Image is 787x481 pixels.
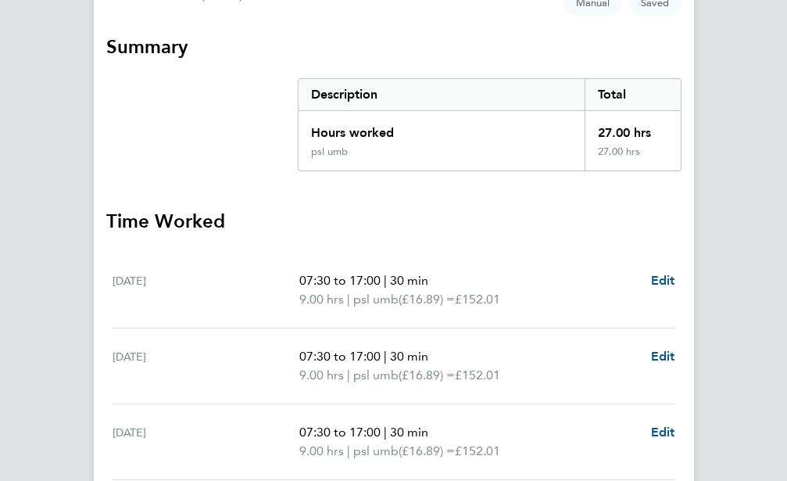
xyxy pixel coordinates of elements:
[390,349,428,364] span: 30 min
[585,111,680,145] div: 27.00 hrs
[113,271,300,309] div: [DATE]
[299,292,344,307] span: 9.00 hrs
[347,292,350,307] span: |
[651,271,675,290] a: Edit
[399,443,455,458] span: (£16.89) =
[384,349,387,364] span: |
[113,347,300,385] div: [DATE]
[399,292,455,307] span: (£16.89) =
[299,349,381,364] span: 07:30 to 17:00
[585,79,680,110] div: Total
[113,423,300,461] div: [DATE]
[353,442,399,461] span: psl umb
[651,347,675,366] a: Edit
[455,292,500,307] span: £152.01
[299,425,381,440] span: 07:30 to 17:00
[299,79,585,110] div: Description
[455,443,500,458] span: £152.01
[390,273,428,288] span: 30 min
[651,423,675,442] a: Edit
[299,111,585,145] div: Hours worked
[347,443,350,458] span: |
[651,273,675,288] span: Edit
[384,273,387,288] span: |
[299,368,344,382] span: 9.00 hrs
[298,78,681,171] div: Summary
[651,425,675,440] span: Edit
[106,34,681,59] h3: Summary
[585,145,680,171] div: 27.00 hrs
[106,209,681,234] h3: Time Worked
[651,349,675,364] span: Edit
[399,368,455,382] span: (£16.89) =
[299,443,344,458] span: 9.00 hrs
[353,290,399,309] span: psl umb
[311,145,348,158] div: psl umb
[455,368,500,382] span: £152.01
[353,366,399,385] span: psl umb
[347,368,350,382] span: |
[299,273,381,288] span: 07:30 to 17:00
[390,425,428,440] span: 30 min
[384,425,387,440] span: |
